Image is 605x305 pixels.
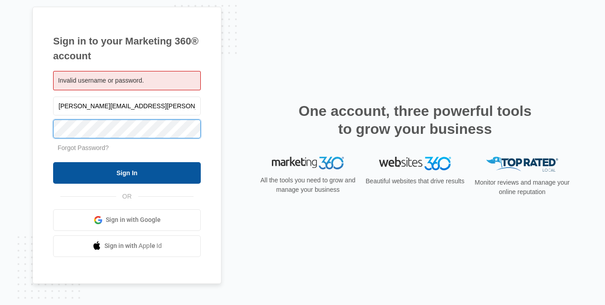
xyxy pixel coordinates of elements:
[58,77,144,84] span: Invalid username or password.
[257,176,358,194] p: All the tools you need to grow and manage your business
[106,215,161,225] span: Sign in with Google
[365,177,465,186] p: Beautiful websites that drive results
[53,34,201,63] h1: Sign in to your Marketing 360® account
[53,209,201,231] a: Sign in with Google
[296,102,534,138] h2: One account, three powerful tools to grow your business
[58,144,109,151] a: Forgot Password?
[53,162,201,184] input: Sign In
[472,178,573,197] p: Monitor reviews and manage your online reputation
[486,157,558,172] img: Top Rated Local
[272,157,344,169] img: Marketing 360
[53,97,201,115] input: Email
[104,241,162,251] span: Sign in with Apple Id
[53,235,201,257] a: Sign in with Apple Id
[379,157,451,170] img: Websites 360
[116,192,138,201] span: OR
